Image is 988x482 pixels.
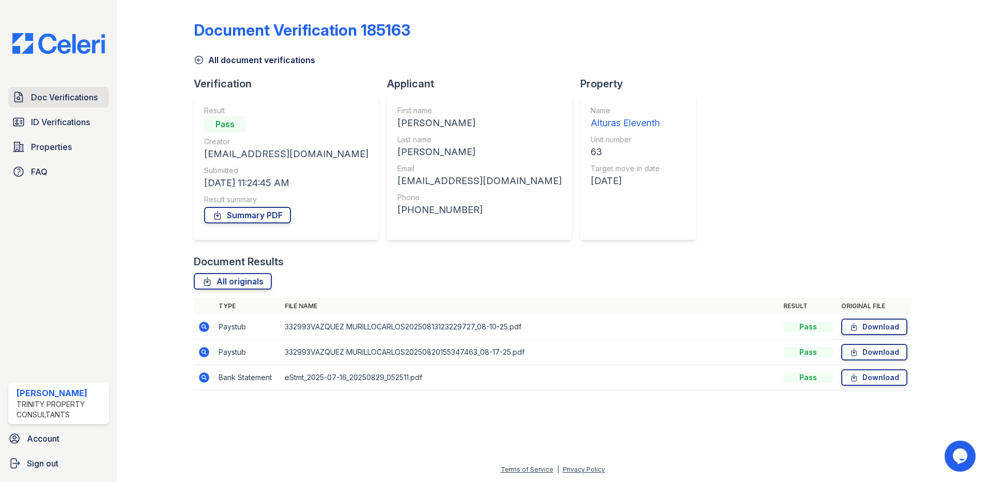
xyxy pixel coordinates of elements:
td: eStmt_2025-07-16_20250829_052511.pdf [281,365,779,390]
a: Doc Verifications [8,87,109,108]
a: Sign out [4,453,113,474]
a: ID Verifications [8,112,109,132]
div: Verification [194,77,387,91]
span: FAQ [31,165,48,178]
div: Trinity Property Consultants [17,399,105,420]
th: Original file [837,298,912,314]
div: [PERSON_NAME] [17,387,105,399]
a: Terms of Service [501,465,553,473]
span: Properties [31,141,72,153]
div: [EMAIL_ADDRESS][DOMAIN_NAME] [397,174,562,188]
a: All originals [194,273,272,290]
th: Type [214,298,281,314]
td: Paystub [214,314,281,340]
span: Doc Verifications [31,91,98,103]
div: Pass [783,347,833,357]
div: Phone [397,192,562,203]
th: File name [281,298,779,314]
div: [PHONE_NUMBER] [397,203,562,217]
div: | [557,465,559,473]
div: First name [397,106,562,116]
div: 63 [591,145,660,159]
span: Account [27,432,59,445]
div: Result summary [204,194,368,205]
div: Pass [204,116,245,132]
a: Download [841,344,907,360]
div: Result [204,106,368,116]
div: [DATE] 11:24:45 AM [204,176,368,190]
td: Paystub [214,340,281,365]
div: Target move in date [591,163,660,174]
a: Privacy Policy [563,465,605,473]
a: Properties [8,137,109,157]
div: [DATE] [591,174,660,188]
div: Name [591,106,660,116]
td: Bank Statement [214,365,281,390]
th: Result [779,298,837,314]
iframe: chat widget [945,441,978,472]
div: Pass [783,372,833,383]
a: FAQ [8,161,109,182]
div: Applicant [387,77,580,91]
span: Sign out [27,457,58,470]
div: [PERSON_NAME] [397,116,562,130]
a: All document verifications [194,54,315,66]
img: CE_Logo_Blue-a8612792a0a2168367f1c8372b55b34899dd931a85d93a1a3d3e32e68fde9ad4.png [4,33,113,54]
a: Name Alturas Eleventh [591,106,660,130]
div: Alturas Eleventh [591,116,660,130]
a: Download [841,369,907,386]
div: Submitted [204,165,368,176]
td: 332993VAZQUEZ MURILLOCARLOS20250813123229727_08-10-25.pdf [281,314,779,340]
td: 332993VAZQUEZ MURILLOCARLOS20250820155347463_08-17-25.pdf [281,340,779,365]
div: Document Verification 185163 [194,21,410,39]
div: Last name [397,134,562,145]
a: Download [841,319,907,335]
div: [PERSON_NAME] [397,145,562,159]
div: Property [580,77,704,91]
div: Unit number [591,134,660,145]
a: Account [4,428,113,449]
div: Email [397,163,562,174]
div: Pass [783,322,833,332]
span: ID Verifications [31,116,90,128]
a: Summary PDF [204,207,291,223]
div: Document Results [194,254,284,269]
div: [EMAIL_ADDRESS][DOMAIN_NAME] [204,147,368,161]
div: Creator [204,137,368,147]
